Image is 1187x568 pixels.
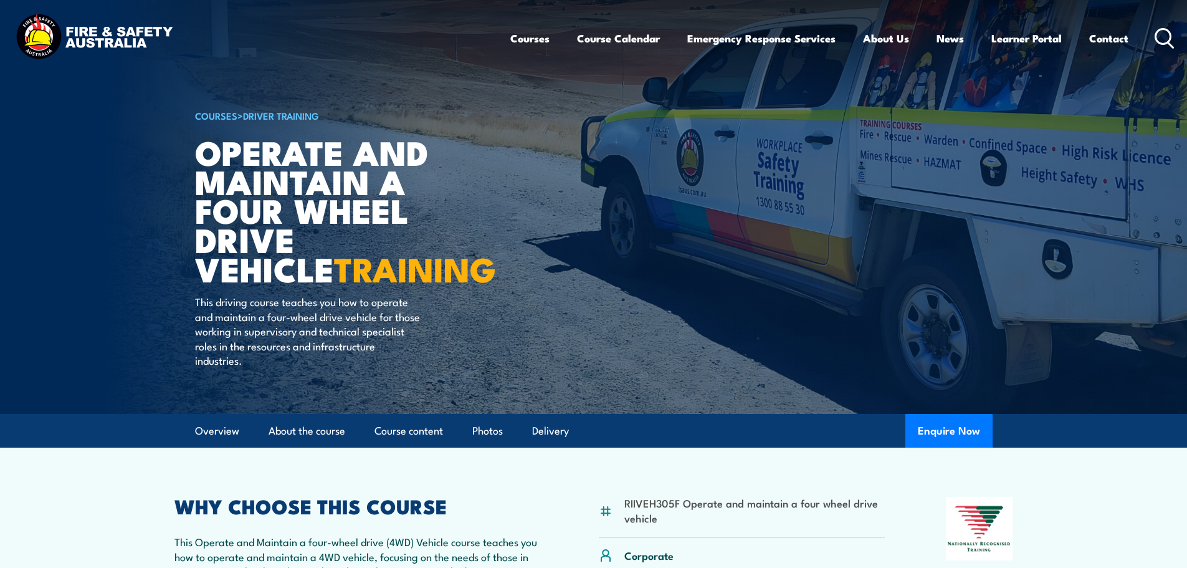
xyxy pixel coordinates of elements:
[937,22,964,55] a: News
[624,548,674,562] p: Corporate
[863,22,909,55] a: About Us
[243,108,319,122] a: Driver Training
[195,108,503,123] h6: >
[174,497,538,514] h2: WHY CHOOSE THIS COURSE
[991,22,1062,55] a: Learner Portal
[269,415,345,448] a: About the course
[687,22,836,55] a: Emergency Response Services
[577,22,660,55] a: Course Calendar
[374,415,443,448] a: Course content
[195,137,503,283] h1: Operate and Maintain a Four Wheel Drive Vehicle
[472,415,503,448] a: Photos
[195,294,422,367] p: This driving course teaches you how to operate and maintain a four-wheel drive vehicle for those ...
[195,108,237,122] a: COURSES
[334,242,496,294] strong: TRAINING
[624,496,885,525] li: RIIVEH305F Operate and maintain a four wheel drive vehicle
[1089,22,1128,55] a: Contact
[532,415,569,448] a: Delivery
[195,415,239,448] a: Overview
[510,22,550,55] a: Courses
[905,414,993,448] button: Enquire Now
[946,497,1013,561] img: Nationally Recognised Training logo.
